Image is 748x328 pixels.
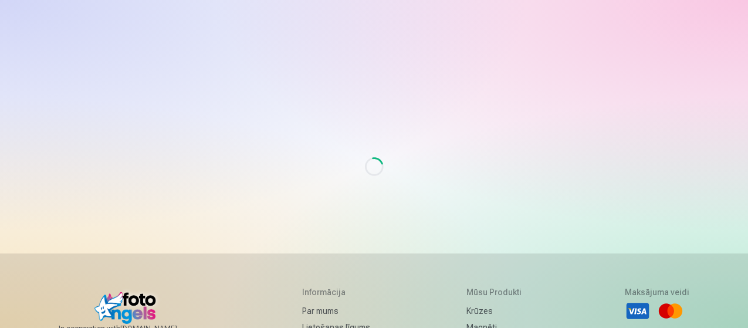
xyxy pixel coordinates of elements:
[466,286,528,298] h5: Mūsu produkti
[625,286,689,298] h5: Maksājuma veidi
[625,298,651,324] li: Visa
[302,286,370,298] h5: Informācija
[302,303,370,319] a: Par mums
[658,298,683,324] li: Mastercard
[466,303,528,319] a: Krūzes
